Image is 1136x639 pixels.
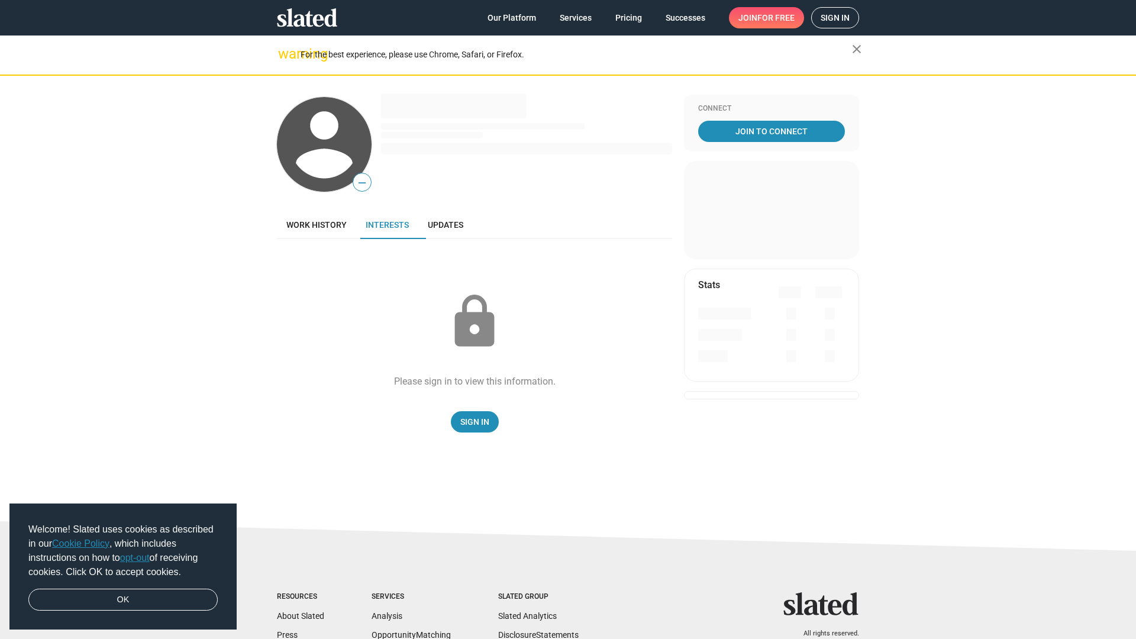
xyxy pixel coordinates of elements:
div: Please sign in to view this information. [394,375,556,388]
span: for free [757,7,795,28]
a: Updates [418,211,473,239]
a: Slated Analytics [498,611,557,621]
span: — [353,175,371,191]
span: Sign in [821,8,850,28]
a: Joinfor free [729,7,804,28]
div: Services [372,592,451,602]
span: Pricing [615,7,642,28]
span: Interests [366,220,409,230]
a: opt-out [120,553,150,563]
span: Join To Connect [701,121,843,142]
a: Interests [356,211,418,239]
div: For the best experience, please use Chrome, Safari, or Firefox. [301,47,852,63]
span: Successes [666,7,705,28]
span: Sign In [460,411,489,433]
a: About Slated [277,611,324,621]
a: Sign In [451,411,499,433]
a: Pricing [606,7,651,28]
span: Join [738,7,795,28]
span: Our Platform [488,7,536,28]
a: Services [550,7,601,28]
a: Cookie Policy [52,538,109,548]
a: Successes [656,7,715,28]
mat-card-title: Stats [698,279,720,291]
a: Join To Connect [698,121,845,142]
a: Analysis [372,611,402,621]
a: Our Platform [478,7,546,28]
a: Work history [277,211,356,239]
a: Sign in [811,7,859,28]
div: Slated Group [498,592,579,602]
span: Updates [428,220,463,230]
span: Welcome! Slated uses cookies as described in our , which includes instructions on how to of recei... [28,522,218,579]
div: cookieconsent [9,504,237,630]
div: Connect [698,104,845,114]
div: Resources [277,592,324,602]
mat-icon: lock [445,292,504,351]
span: Work history [286,220,347,230]
mat-icon: close [850,42,864,56]
mat-icon: warning [278,47,292,61]
span: Services [560,7,592,28]
a: dismiss cookie message [28,589,218,611]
